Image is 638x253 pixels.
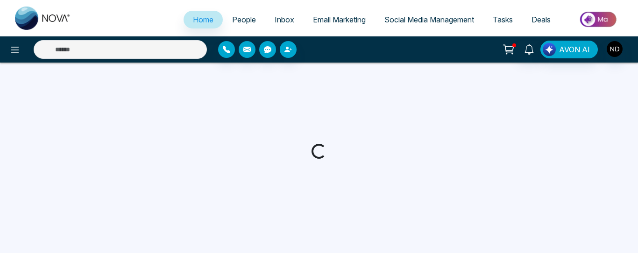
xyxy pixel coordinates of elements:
a: Inbox [265,11,304,28]
img: Market-place.gif [565,9,632,30]
a: Email Marketing [304,11,375,28]
span: Inbox [275,15,294,24]
a: Social Media Management [375,11,483,28]
img: User Avatar [607,41,623,57]
a: People [223,11,265,28]
a: Deals [522,11,560,28]
span: AVON AI [559,44,590,55]
img: Lead Flow [543,43,556,56]
span: Home [193,15,213,24]
span: Email Marketing [313,15,366,24]
span: Deals [532,15,551,24]
img: Nova CRM Logo [15,7,71,30]
span: Tasks [493,15,513,24]
a: Tasks [483,11,522,28]
span: Social Media Management [384,15,474,24]
button: AVON AI [540,41,598,58]
a: Home [184,11,223,28]
span: People [232,15,256,24]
